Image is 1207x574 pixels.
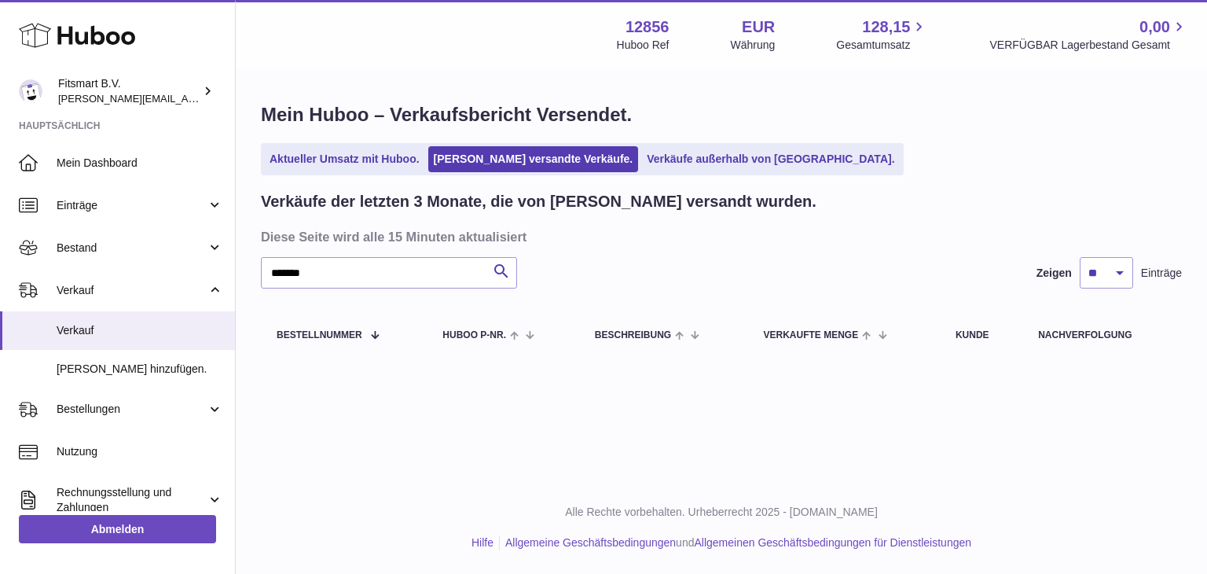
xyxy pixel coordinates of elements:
[1139,17,1170,38] span: 0,00
[764,330,859,340] span: Verkaufte Menge
[248,505,1194,520] p: Alle Rechte vorbehalten. Urheberrecht 2025 - [DOMAIN_NAME]
[1038,330,1166,340] div: Nachverfolgung
[956,330,1007,340] div: Kunde
[58,76,200,106] div: Fitsmart B.V.
[57,323,223,338] span: Verkauf
[58,92,315,105] span: [PERSON_NAME][EMAIL_ADDRESS][DOMAIN_NAME]
[57,485,207,515] span: Rechnungsstellung und Zahlungen
[1036,266,1072,281] label: Zeigen
[57,241,207,256] span: Bestand
[595,330,671,340] span: Beschreibung
[277,330,362,340] span: Bestellnummer
[57,362,223,377] span: [PERSON_NAME] hinzufügen.
[428,146,639,172] a: [PERSON_NAME] versandte Verkäufe.
[57,444,223,459] span: Nutzung
[742,17,775,38] strong: EUR
[694,536,971,549] a: Allgemeinen Geschäftsbedingungen für Dienstleistungen
[1141,266,1182,281] span: Einträge
[862,17,910,38] span: 128,15
[836,38,928,53] span: Gesamtumsatz
[264,146,425,172] a: Aktueller Umsatz mit Huboo.
[19,515,216,543] a: Abmelden
[57,402,207,417] span: Bestellungen
[617,38,670,53] div: Huboo Ref
[442,330,506,340] span: Huboo P-Nr.
[261,191,816,212] h2: Verkäufe der letzten 3 Monate, die von [PERSON_NAME] versandt wurden.
[261,102,1182,127] h1: Mein Huboo – Verkaufsbericht Versendet.
[57,198,207,213] span: Einträge
[500,535,971,550] li: und
[641,146,900,172] a: Verkäufe außerhalb von [GEOGRAPHIC_DATA].
[505,536,676,549] a: Allgemeine Geschäftsbedingungen
[57,156,223,171] span: Mein Dashboard
[261,228,1178,245] h3: Diese Seite wird alle 15 Minuten aktualisiert
[989,17,1188,53] a: 0,00 VERFÜGBAR Lagerbestand Gesamt
[836,17,928,53] a: 128,15 Gesamtumsatz
[19,79,42,103] img: jonathan@leaderoo.com
[57,283,207,298] span: Verkauf
[471,536,493,549] a: Hilfe
[626,17,670,38] strong: 12856
[989,38,1188,53] span: VERFÜGBAR Lagerbestand Gesamt
[731,38,776,53] div: Währung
